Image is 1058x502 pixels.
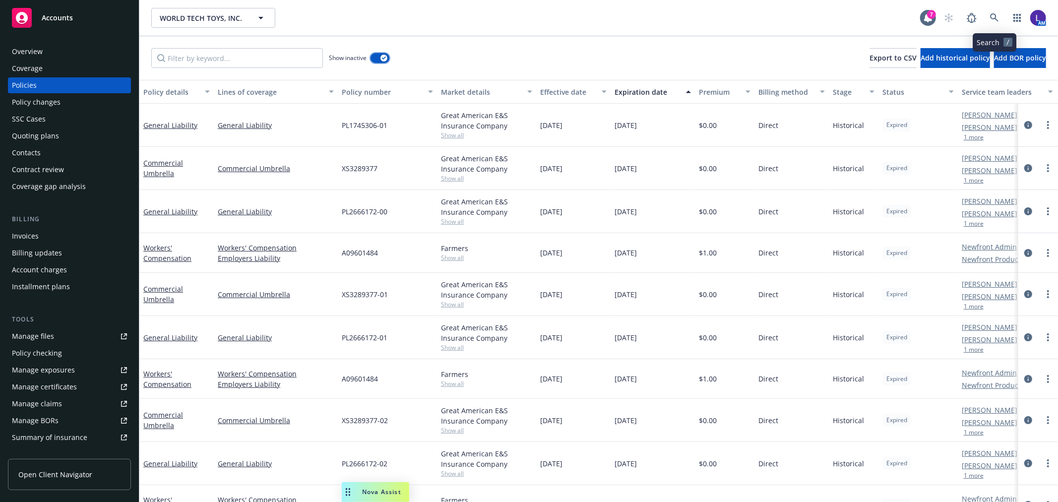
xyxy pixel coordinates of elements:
[8,128,131,144] a: Quoting plans
[699,289,717,300] span: $0.00
[964,178,984,184] button: 1 more
[218,87,323,97] div: Lines of coverage
[143,243,191,263] a: Workers' Compensation
[437,80,536,104] button: Market details
[18,469,92,480] span: Open Client Navigator
[12,111,46,127] div: SSC Cases
[342,206,387,217] span: PL2666172-00
[218,253,334,263] a: Employers Liability
[758,163,778,174] span: Direct
[964,221,984,227] button: 1 more
[8,162,131,178] a: Contract review
[964,430,984,436] button: 1 more
[754,80,829,104] button: Billing method
[1022,288,1034,300] a: circleInformation
[699,332,717,343] span: $0.00
[151,8,275,28] button: WORLD TECH TOYS, INC.
[1022,119,1034,131] a: circleInformation
[1022,162,1034,174] a: circleInformation
[886,333,907,342] span: Expired
[8,430,131,445] a: Summary of insurance
[12,228,39,244] div: Invoices
[143,333,197,342] a: General Liability
[12,128,59,144] div: Quoting plans
[958,80,1057,104] button: Service team leaders
[12,77,37,93] div: Policies
[12,44,43,60] div: Overview
[8,362,131,378] a: Manage exposures
[1022,331,1034,343] a: circleInformation
[1042,205,1054,217] a: more
[833,458,864,469] span: Historical
[218,369,334,379] a: Workers' Compensation
[962,405,1017,415] a: [PERSON_NAME]
[962,196,1017,206] a: [PERSON_NAME]
[985,8,1004,28] a: Search
[758,289,778,300] span: Direct
[362,488,401,496] span: Nova Assist
[1042,457,1054,469] a: more
[962,448,1017,458] a: [PERSON_NAME]
[441,426,532,435] span: Show all
[8,379,131,395] a: Manage certificates
[218,332,334,343] a: General Liability
[1022,247,1034,259] a: circleInformation
[12,279,70,295] div: Installment plans
[962,87,1042,97] div: Service team leaders
[8,61,131,76] a: Coverage
[342,289,388,300] span: XS3289377-01
[886,416,907,425] span: Expired
[143,158,183,178] a: Commercial Umbrella
[962,368,1017,378] a: Newfront Admin
[8,396,131,412] a: Manage claims
[441,300,532,309] span: Show all
[878,80,958,104] button: Status
[833,206,864,217] span: Historical
[964,347,984,353] button: 1 more
[1007,8,1027,28] a: Switch app
[540,374,562,384] span: [DATE]
[218,243,334,253] a: Workers' Compensation
[441,379,532,388] span: Show all
[886,290,907,299] span: Expired
[882,87,943,97] div: Status
[338,80,437,104] button: Policy number
[1022,414,1034,426] a: circleInformation
[886,207,907,216] span: Expired
[8,94,131,110] a: Policy changes
[441,243,532,253] div: Farmers
[615,163,637,174] span: [DATE]
[12,61,43,76] div: Coverage
[1042,119,1054,131] a: more
[962,165,1017,176] a: [PERSON_NAME]
[758,206,778,217] span: Direct
[12,179,86,194] div: Coverage gap analysis
[8,245,131,261] a: Billing updates
[8,328,131,344] a: Manage files
[12,94,61,110] div: Policy changes
[151,48,323,68] input: Filter by keyword...
[42,14,73,22] span: Accounts
[615,458,637,469] span: [DATE]
[12,345,62,361] div: Policy checking
[160,13,246,23] span: WORLD TECH TOYS, INC.
[143,207,197,216] a: General Liability
[218,458,334,469] a: General Liability
[758,458,778,469] span: Direct
[342,374,378,384] span: A09601484
[962,334,1017,345] a: [PERSON_NAME]
[139,80,214,104] button: Policy details
[540,332,562,343] span: [DATE]
[886,459,907,468] span: Expired
[615,120,637,130] span: [DATE]
[994,48,1046,68] button: Add BOR policy
[1042,288,1054,300] a: more
[12,362,75,378] div: Manage exposures
[611,80,695,104] button: Expiration date
[8,77,131,93] a: Policies
[886,164,907,173] span: Expired
[329,54,367,62] span: Show inactive
[886,249,907,257] span: Expired
[962,122,1017,132] a: [PERSON_NAME]
[833,374,864,384] span: Historical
